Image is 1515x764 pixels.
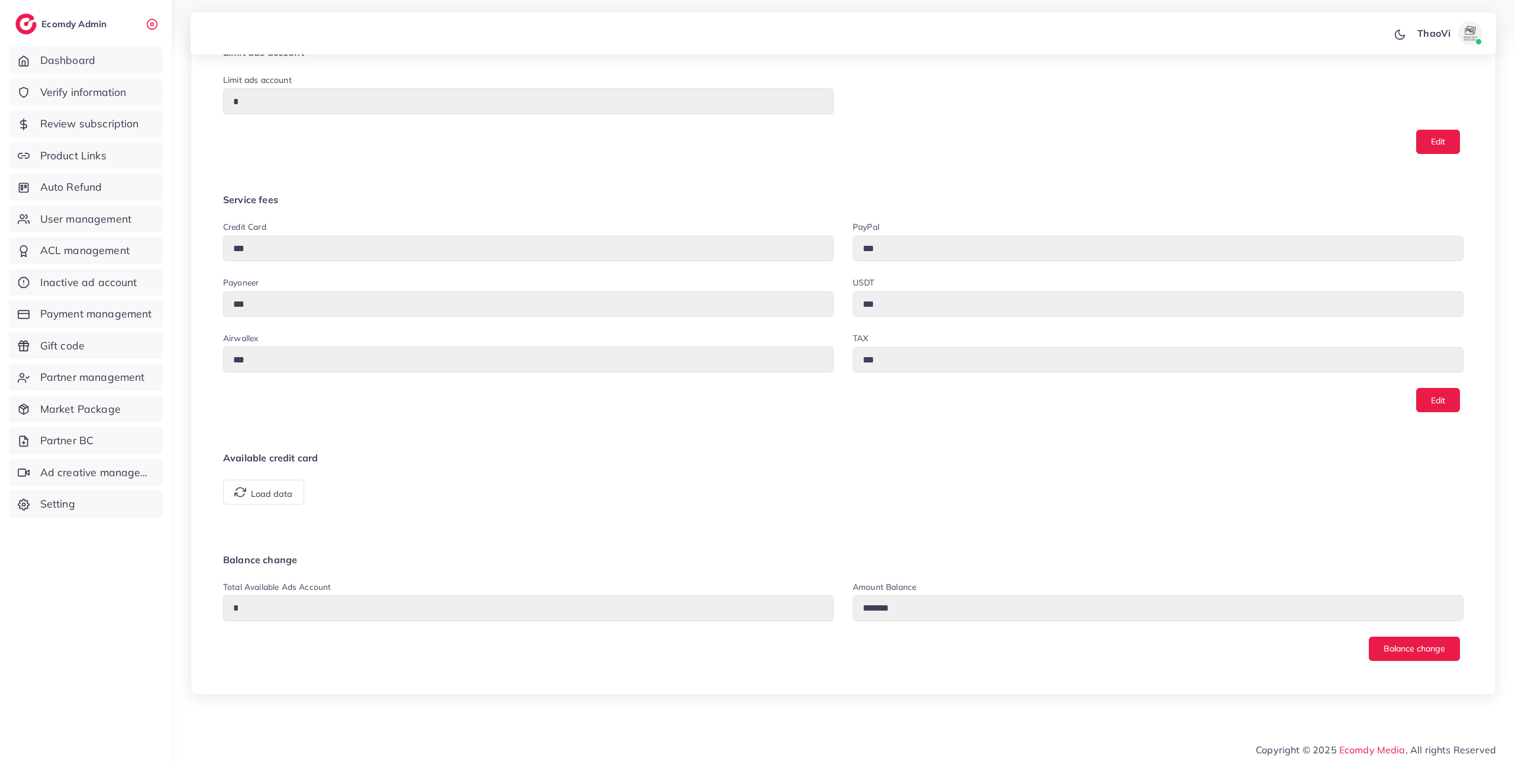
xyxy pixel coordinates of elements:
[223,194,1464,206] h4: Service fees
[1458,21,1482,45] img: avatar
[9,237,163,264] a: ACL management
[1416,130,1460,154] button: Edit
[1417,26,1450,40] p: ThaoVi
[1416,388,1460,412] button: Edit
[40,148,107,163] span: Product Links
[15,14,109,34] a: logoEcomdy Admin
[223,332,258,344] label: Airwallex
[9,47,163,74] a: Dashboard
[9,110,163,137] a: Review subscription
[40,370,145,385] span: Partner management
[223,277,259,288] label: Payoneer
[40,53,95,68] span: Dashboard
[1339,744,1406,756] a: Ecomdy Media
[40,85,127,100] span: Verify information
[9,459,163,486] a: Ad creative management
[9,206,163,233] a: User management
[853,332,868,344] label: TAX
[9,490,163,518] a: Setting
[9,364,163,391] a: Partner management
[1256,743,1496,757] span: Copyright © 2025
[9,174,163,201] a: Auto Refund
[1369,637,1460,661] button: Balance change
[40,179,102,195] span: Auto Refund
[853,277,875,288] label: USDT
[223,452,1464,464] h4: Available credit card
[40,338,85,354] span: Gift code
[40,496,75,512] span: Setting
[40,275,137,290] span: Inactive ad account
[223,581,331,593] label: Total available Ads Account
[41,18,109,30] h2: Ecomdy Admin
[40,402,121,417] span: Market Package
[9,332,163,359] a: Gift code
[40,116,139,131] span: Review subscription
[1406,743,1496,757] span: , All rights Reserved
[9,269,163,296] a: Inactive ad account
[40,243,130,258] span: ACL management
[40,433,94,448] span: Partner BC
[15,14,37,34] img: logo
[223,480,304,505] button: Load data
[40,465,154,480] span: Ad creative management
[853,581,916,593] label: Amount balance
[9,396,163,423] a: Market Package
[1411,21,1487,45] a: ThaoViavatar
[9,427,163,454] a: Partner BC
[9,300,163,328] a: Payment management
[40,211,131,227] span: User management
[223,74,292,86] label: Limit ads account
[234,486,292,498] span: Load data
[853,221,879,233] label: PayPal
[223,554,1464,566] h4: Balance change
[9,79,163,106] a: Verify information
[40,306,152,322] span: Payment management
[223,221,266,233] label: Credit card
[9,142,163,169] a: Product Links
